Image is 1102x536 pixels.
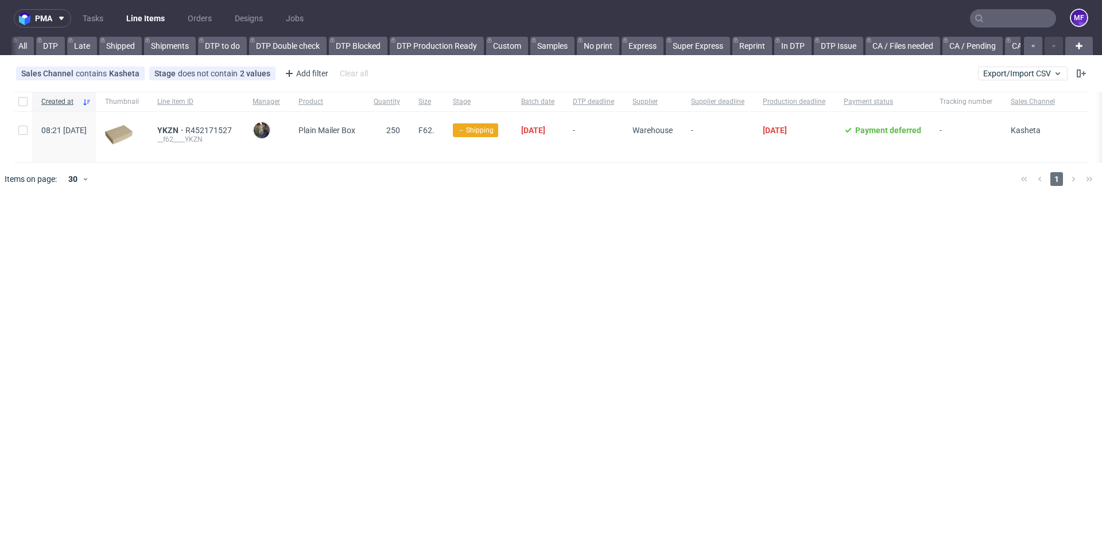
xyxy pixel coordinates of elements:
button: Export/Import CSV [978,67,1068,80]
span: Stage [154,69,178,78]
a: Tasks [76,9,110,28]
span: Batch date [521,97,554,107]
span: Plain Mailer Box [298,126,355,135]
img: plain-eco.9b3ba858dad33fd82c36.png [105,125,133,145]
a: DTP to do [198,37,247,55]
span: Quantity [374,97,400,107]
figcaption: MF [1071,10,1087,26]
a: DTP Production Ready [390,37,484,55]
div: Clear all [337,65,370,81]
span: Sales Channel [21,69,76,78]
span: Stage [453,97,503,107]
span: DTP deadline [573,97,614,107]
span: contains [76,69,109,78]
a: Reprint [732,37,772,55]
span: Thumbnail [105,97,139,107]
div: 2 values [240,69,270,78]
span: Items on page: [5,173,57,185]
span: Payment deferred [855,126,921,135]
img: Maciej Sobola [254,122,270,138]
span: Supplier [633,97,673,107]
a: DTP Double check [249,37,327,55]
a: DTP Issue [814,37,863,55]
a: CA / Rejected [1005,37,1066,55]
span: Sales Channel [1011,97,1055,107]
span: → Shipping [457,125,494,135]
a: CA / Files needed [866,37,940,55]
div: __f62____YKZN [157,135,234,144]
a: Orders [181,9,219,28]
span: Manager [253,97,280,107]
span: Supplier deadline [691,97,744,107]
a: Jobs [279,9,311,28]
div: Add filter [280,64,331,83]
span: - [573,126,614,149]
a: Shipped [99,37,142,55]
span: Line item ID [157,97,234,107]
a: Express [622,37,663,55]
div: 30 [61,171,82,187]
a: In DTP [774,37,812,55]
span: F62. [418,126,434,135]
img: logo [19,12,35,25]
span: Tracking number [940,97,992,107]
a: Designs [228,9,270,28]
button: pma [14,9,71,28]
a: DTP [36,37,65,55]
span: 1 [1050,172,1063,186]
span: - [940,126,992,149]
span: Product [298,97,355,107]
a: All [11,37,34,55]
div: Kasheta [109,69,139,78]
span: Kasheta [1011,126,1041,135]
span: [DATE] [521,126,545,135]
a: R452171527 [185,126,234,135]
span: - [691,126,744,149]
span: 08:21 [DATE] [41,126,87,135]
a: No print [577,37,619,55]
a: CA / Pending [942,37,1003,55]
span: Payment status [844,97,921,107]
a: Samples [530,37,575,55]
span: Size [418,97,434,107]
span: Created at [41,97,77,107]
a: Shipments [144,37,196,55]
span: does not contain [178,69,240,78]
a: Line Items [119,9,172,28]
a: DTP Blocked [329,37,387,55]
span: [DATE] [763,126,787,135]
span: Warehouse [633,126,673,135]
span: pma [35,14,52,22]
a: Late [67,37,97,55]
span: Production deadline [763,97,825,107]
a: Custom [486,37,528,55]
a: YKZN [157,126,185,135]
span: 250 [386,126,400,135]
span: Export/Import CSV [983,69,1062,78]
a: Super Express [666,37,730,55]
